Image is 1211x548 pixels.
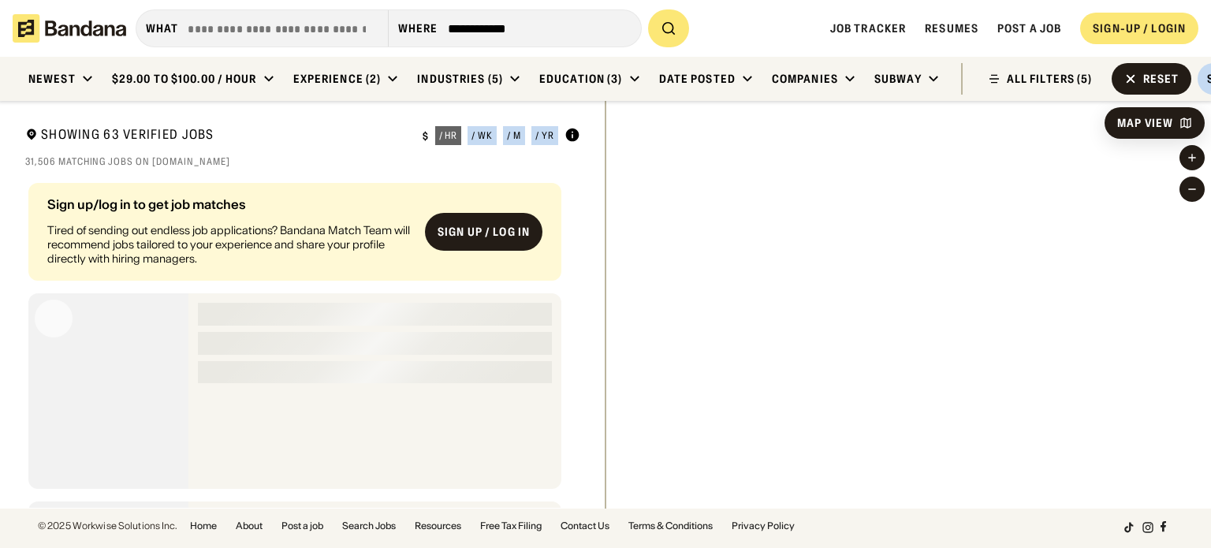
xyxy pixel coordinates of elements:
div: ALL FILTERS (5) [1007,73,1093,84]
div: Companies [772,72,838,86]
div: Reset [1143,73,1179,84]
div: Experience (2) [293,72,382,86]
div: $ [423,130,429,143]
div: $29.00 to $100.00 / hour [112,72,257,86]
div: Where [398,21,438,35]
a: Resumes [925,21,978,35]
div: Sign up / Log in [438,225,530,239]
div: / yr [535,131,554,140]
div: / hr [439,131,458,140]
img: Bandana logotype [13,14,126,43]
div: grid [25,177,580,508]
a: Free Tax Filing [480,521,542,531]
div: Date Posted [659,72,736,86]
a: Post a job [281,521,323,531]
div: Tired of sending out endless job applications? Bandana Match Team will recommend jobs tailored to... [47,223,412,267]
a: Privacy Policy [732,521,795,531]
div: Map View [1117,117,1173,129]
div: SIGN-UP / LOGIN [1093,21,1186,35]
div: Newest [28,72,76,86]
div: Industries (5) [417,72,503,86]
a: Terms & Conditions [628,521,713,531]
div: / m [507,131,521,140]
div: Subway [874,72,922,86]
div: Sign up/log in to get job matches [47,198,412,223]
a: Home [190,521,217,531]
div: © 2025 Workwise Solutions Inc. [38,521,177,531]
div: / wk [471,131,493,140]
div: 31,506 matching jobs on [DOMAIN_NAME] [25,155,580,168]
a: Job Tracker [830,21,906,35]
div: what [146,21,178,35]
a: Contact Us [561,521,609,531]
a: Search Jobs [342,521,396,531]
a: Post a job [997,21,1061,35]
div: Education (3) [539,72,623,86]
div: Showing 63 Verified Jobs [25,126,410,146]
a: About [236,521,263,531]
a: Resources [415,521,461,531]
